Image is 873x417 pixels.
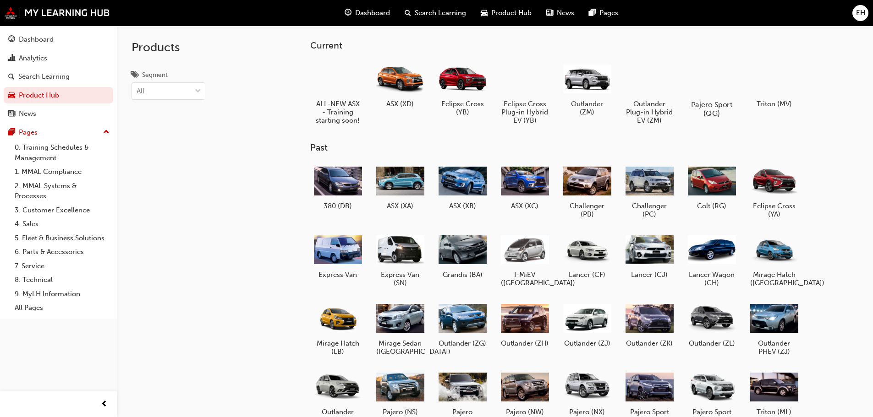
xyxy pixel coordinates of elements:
[684,298,739,351] a: Outlander (ZL)
[684,161,739,214] a: Colt (RG)
[501,408,549,416] h5: Pajero (NW)
[750,271,798,287] h5: Mirage Hatch ([GEOGRAPHIC_DATA])
[560,58,615,119] a: Outlander (ZM)
[481,7,488,19] span: car-icon
[4,124,113,141] button: Pages
[473,4,539,22] a: car-iconProduct Hub
[415,8,466,18] span: Search Learning
[435,298,490,351] a: Outlander (ZG)
[435,229,490,282] a: Grandis (BA)
[337,4,397,22] a: guage-iconDashboard
[560,298,615,351] a: Outlander (ZJ)
[501,271,549,287] h5: I-MiEV ([GEOGRAPHIC_DATA])
[11,259,113,273] a: 7. Service
[314,271,362,279] h5: Express Van
[439,339,487,347] h5: Outlander (ZG)
[376,271,424,287] h5: Express Van (SN)
[684,229,739,291] a: Lancer Wagon (CH)
[310,58,365,128] a: ALL-NEW ASX - Training starting soon!
[8,92,15,100] span: car-icon
[4,68,113,85] a: Search Learning
[750,100,798,108] h5: Triton (MV)
[19,53,47,64] div: Analytics
[11,165,113,179] a: 1. MMAL Compliance
[626,339,674,347] h5: Outlander (ZK)
[626,271,674,279] h5: Lancer (CJ)
[8,54,15,63] span: chart-icon
[626,100,674,125] h5: Outlander Plug-in Hybrid EV (ZM)
[560,229,615,282] a: Lancer (CF)
[4,87,113,104] a: Product Hub
[376,202,424,210] h5: ASX (XA)
[373,161,428,214] a: ASX (XA)
[19,34,54,45] div: Dashboard
[8,110,15,118] span: news-icon
[373,229,428,291] a: Express Van (SN)
[137,86,144,97] div: All
[142,70,168,80] div: Segment
[314,339,362,356] h5: Mirage Hatch (LB)
[314,202,362,210] h5: 380 (DB)
[747,161,802,222] a: Eclipse Cross (YA)
[747,298,802,359] a: Outlander PHEV (ZJ)
[4,105,113,122] a: News
[589,7,596,19] span: pages-icon
[314,100,362,125] h5: ALL-NEW ASX - Training starting soon!
[397,4,473,22] a: search-iconSearch Learning
[560,161,615,222] a: Challenger (PB)
[582,4,626,22] a: pages-iconPages
[497,161,552,214] a: ASX (XC)
[8,129,15,137] span: pages-icon
[439,271,487,279] h5: Grandis (BA)
[376,100,424,108] h5: ASX (XD)
[491,8,532,18] span: Product Hub
[373,298,428,359] a: Mirage Sedan ([GEOGRAPHIC_DATA])
[11,273,113,287] a: 8. Technical
[19,127,38,138] div: Pages
[11,231,113,245] a: 5. Fleet & Business Solutions
[11,287,113,301] a: 9. MyLH Information
[435,161,490,214] a: ASX (XB)
[11,141,113,165] a: 0. Training Schedules & Management
[622,298,677,351] a: Outlander (ZK)
[4,31,113,48] a: Dashboard
[497,298,552,351] a: Outlander (ZH)
[439,202,487,210] h5: ASX (XB)
[310,40,831,51] h3: Current
[688,271,736,287] h5: Lancer Wagon (CH)
[19,108,36,119] div: News
[373,58,428,111] a: ASX (XD)
[4,50,113,67] a: Analytics
[8,73,15,81] span: search-icon
[310,142,831,153] h3: Past
[310,229,365,282] a: Express Van
[103,126,110,138] span: up-icon
[622,161,677,222] a: Challenger (PC)
[11,217,113,231] a: 4. Sales
[563,202,611,218] h5: Challenger (PB)
[497,229,552,291] a: I-MiEV ([GEOGRAPHIC_DATA])
[622,58,677,128] a: Outlander Plug-in Hybrid EV (ZM)
[435,58,490,119] a: Eclipse Cross (YB)
[405,7,411,19] span: search-icon
[345,7,351,19] span: guage-icon
[599,8,618,18] span: Pages
[688,339,736,347] h5: Outlander (ZL)
[497,58,552,128] a: Eclipse Cross Plug-in Hybrid EV (YB)
[376,339,424,356] h5: Mirage Sedan ([GEOGRAPHIC_DATA])
[5,7,110,19] img: mmal
[557,8,574,18] span: News
[563,339,611,347] h5: Outlander (ZJ)
[11,203,113,217] a: 3. Customer Excellence
[195,86,201,97] span: down-icon
[686,100,737,118] h5: Pajero Sport (QG)
[132,40,205,55] h2: Products
[563,271,611,279] h5: Lancer (CF)
[439,100,487,116] h5: Eclipse Cross (YB)
[750,408,798,416] h5: Triton (ML)
[750,202,798,218] h5: Eclipse Cross (YA)
[501,100,549,125] h5: Eclipse Cross Plug-in Hybrid EV (YB)
[501,339,549,347] h5: Outlander (ZH)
